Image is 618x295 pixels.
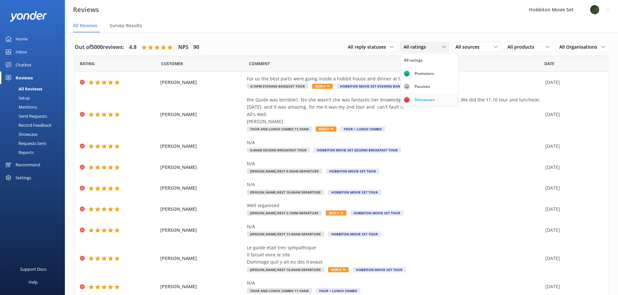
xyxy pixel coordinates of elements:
div: Requests Sent [4,139,46,148]
div: Help [29,276,38,289]
div: Settings [16,171,31,184]
div: [DATE] [545,227,600,234]
span: Tour and Lunch Combo 11:10am [247,126,312,132]
div: N/A [247,279,542,287]
span: 4:10pm Evening Banquet Tour [247,84,308,89]
span: [PERSON_NAME] [160,164,244,171]
a: All Reviews [4,84,65,93]
a: Setup [4,93,65,102]
a: Reports [4,148,65,157]
div: Home [16,32,28,45]
div: Reports [4,148,34,157]
span: Reply [328,267,349,272]
div: All ratings [404,57,423,64]
div: Recommend [16,158,40,171]
span: Hobbiton Movie Set Tour [328,190,381,195]
div: Send Requests [4,112,47,121]
a: Record Feedback [4,121,65,130]
div: N/A [247,181,542,188]
span: Question [249,61,270,67]
span: [PERSON_NAME] [160,143,244,150]
div: Well organised [247,202,542,209]
span: [PERSON_NAME] [160,79,244,86]
span: Reply [326,210,346,216]
div: Reviews [16,71,33,84]
div: Promoters [410,70,439,77]
div: Setup [4,93,30,102]
div: [DATE] [545,143,600,150]
h4: Out of 5000 reviews: [75,43,124,52]
span: All products [507,43,538,51]
div: [DATE] [545,283,600,290]
div: [DATE] [545,206,600,213]
div: [DATE] [545,164,600,171]
div: N/A [247,160,542,167]
span: Survey Results [110,22,142,29]
span: Hobbiton Movie Set Second Breakfast Tour [314,147,401,153]
span: All Organisations [559,43,601,51]
div: Passives [410,83,435,90]
span: Date [80,61,95,67]
h4: 4.8 [129,43,137,52]
span: [PERSON_NAME] Rest 10.00am Departure [247,267,324,272]
span: All ratings [404,43,430,51]
span: All reply statuses [348,43,390,51]
div: Detractors [410,97,440,103]
h3: Reviews [73,5,99,15]
div: Support Docs [20,263,46,276]
span: [PERSON_NAME] Rest 11.00am Departure [247,231,324,237]
span: [PERSON_NAME] Rest 9.50am Departure [247,169,322,174]
a: Requests Sent [4,139,65,148]
span: [PERSON_NAME] [160,227,244,234]
span: [PERSON_NAME] Rest 10.00am Departure [247,190,324,195]
span: All sources [455,43,483,51]
span: Hobbiton Movie Set Tour [353,267,406,272]
span: Tour + Lunch Combo [340,126,385,132]
span: Hobbiton Movie Set Tour [326,169,379,174]
span: [PERSON_NAME] [160,184,244,192]
span: [PERSON_NAME] [160,283,244,290]
div: N/A [247,223,542,230]
div: [DATE] [545,184,600,192]
span: [PERSON_NAME] [160,206,244,213]
span: Reply [312,84,333,89]
div: Inbox [16,45,27,58]
div: [DATE] [545,111,600,118]
div: Mentions [4,102,37,112]
h4: 90 [193,43,199,52]
div: the Guide was terrible!!. No she wasn't she was fantastic.her knowledge was well shared with all ... [247,96,542,125]
span: 8:40am Second Breakfast Tour [247,147,310,153]
span: Date [161,61,183,67]
div: [DATE] [545,255,600,262]
span: [PERSON_NAME] [160,111,244,118]
div: Record Feedback [4,121,52,130]
div: Showcase [4,130,38,139]
h4: NPS [178,43,188,52]
span: [PERSON_NAME] [160,255,244,262]
span: Tour + Lunch Combo [316,288,360,293]
div: For us the best parts were going inside a hobbit house and dinner at the [GEOGRAPHIC_DATA]. [247,75,542,82]
a: Send Requests [4,112,65,121]
span: Tour and Lunch Combo 11:10am [247,288,312,293]
div: Chatbot [16,58,31,71]
span: All Reviews [73,22,97,29]
a: Showcase [4,130,65,139]
div: N/A [247,139,542,146]
img: yonder-white-logo.png [10,11,47,22]
span: Hobbiton Movie Set Tour [350,210,404,216]
div: [DATE] [545,79,600,86]
div: All Reviews [4,84,42,93]
img: 34-1720495293.png [590,5,600,15]
a: Mentions [4,102,65,112]
span: Hobbiton Movie Set Evening Banquet Tour [337,84,423,89]
span: [PERSON_NAME] Rest 2.10pm Departure [247,210,322,216]
div: Le guide etait tres sympathique Il faisait vivre le site Dommage quil y ait eu des travaux [247,244,542,266]
span: Date [544,61,554,67]
span: Reply [316,126,336,132]
span: Hobbiton Movie Set Tour [328,231,381,237]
